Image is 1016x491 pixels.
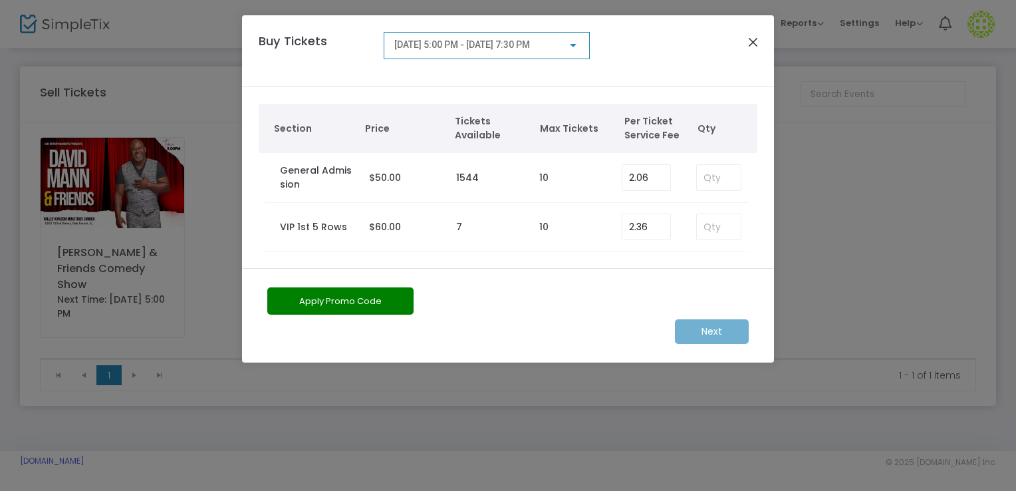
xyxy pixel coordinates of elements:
[539,220,549,234] label: 10
[622,214,670,240] input: Enter Service Fee
[274,122,352,136] span: Section
[745,33,762,51] button: Close
[539,171,549,185] label: 10
[455,114,527,142] span: Tickets Available
[280,220,347,234] label: VIP 1st 5 Rows
[369,171,401,184] span: $50.00
[369,220,401,234] span: $60.00
[697,214,741,240] input: Qty
[280,164,356,192] label: General Admission
[624,114,691,142] span: Per Ticket Service Fee
[697,165,741,190] input: Qty
[540,122,612,136] span: Max Tickets
[622,165,670,190] input: Enter Service Fee
[394,39,530,50] span: [DATE] 5:00 PM - [DATE] 7:30 PM
[252,32,377,70] h4: Buy Tickets
[456,220,462,234] label: 7
[365,122,442,136] span: Price
[456,171,479,185] label: 1544
[267,287,414,315] button: Apply Promo Code
[698,122,751,136] span: Qty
